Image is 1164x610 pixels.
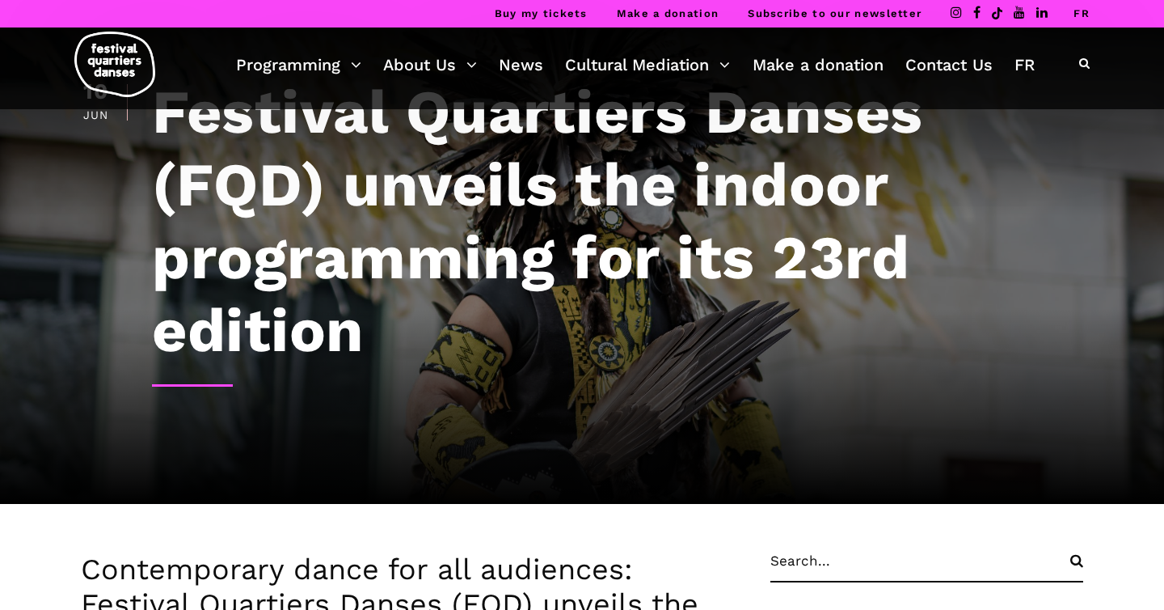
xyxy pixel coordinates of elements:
[74,32,155,97] img: logo-fqd-med
[236,51,361,78] a: Programming
[81,109,111,121] div: Jun
[499,51,543,78] a: News
[753,51,884,78] a: Make a donation
[748,7,921,19] a: Subscribe to our newsletter
[1073,7,1090,19] a: FR
[565,51,730,78] a: Cultural Mediation
[770,553,1083,582] input: Search...
[383,51,477,78] a: About Us
[617,7,719,19] a: Make a donation
[495,7,588,19] a: Buy my tickets
[905,51,993,78] a: Contact Us
[1014,51,1035,78] a: FR
[152,75,1083,366] h1: Festival Quartiers Danses (FQD) unveils the indoor programming for its 23rd edition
